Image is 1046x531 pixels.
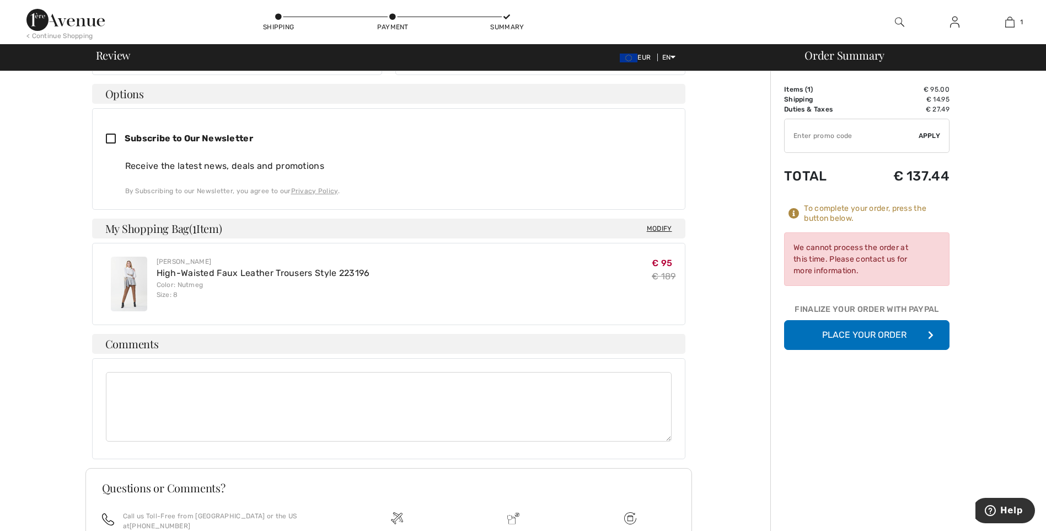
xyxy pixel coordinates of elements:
[376,22,409,32] div: Payment
[975,498,1035,525] iframe: Opens a widget where you can find more information
[784,94,861,104] td: Shipping
[662,54,676,61] span: EN
[784,232,950,286] div: We cannot process the order at this time. Please contact us for more information.
[941,15,968,29] a: Sign In
[189,221,222,236] span: ( Item)
[92,219,685,238] h4: My Shopping Bag
[111,257,147,311] img: High-Waisted Faux Leather Trousers Style 223196
[983,15,1037,29] a: 1
[157,257,370,267] div: [PERSON_NAME]
[861,104,950,114] td: € 27.49
[157,280,370,300] div: Color: Nutmeg Size: 8
[785,119,919,152] input: Promo code
[125,186,672,196] div: By Subscribing to our Newsletter, you agree to our .
[125,133,253,144] span: Subscribe to Our Newsletter
[507,512,519,524] img: Delivery is a breeze since we pay the duties!
[784,84,861,94] td: Items ( )
[784,157,861,195] td: Total
[106,372,672,442] textarea: Comments
[96,50,131,61] span: Review
[157,268,370,278] a: High-Waisted Faux Leather Trousers Style 223196
[784,104,861,114] td: Duties & Taxes
[123,511,325,531] p: Call us Toll-Free from [GEOGRAPHIC_DATA] or the US at
[26,31,93,41] div: < Continue Shopping
[861,157,950,195] td: € 137.44
[391,512,403,524] img: Free shipping on orders over &#8364;130
[784,320,950,350] button: Place Your Order
[262,22,295,32] div: Shipping
[784,304,950,320] div: Finalize Your Order with PayPal
[291,187,338,195] a: Privacy Policy
[26,9,105,31] img: 1ère Avenue
[1005,15,1015,29] img: My Bag
[102,513,114,525] img: call
[919,131,941,141] span: Apply
[102,482,675,493] h3: Questions or Comments?
[652,258,672,268] span: € 95
[620,54,655,61] span: EUR
[624,512,636,524] img: Free shipping on orders over &#8364;130
[807,86,811,93] span: 1
[804,204,950,224] div: To complete your order, press the button below.
[92,334,685,354] h4: Comments
[620,54,637,62] img: Euro
[861,84,950,94] td: € 95.00
[647,223,672,234] span: Modify
[895,15,904,29] img: search the website
[652,271,676,282] s: € 189
[861,94,950,104] td: € 14.95
[192,220,196,235] span: 1
[125,160,672,173] div: Receive the latest news, deals and promotions
[130,522,190,530] a: [PHONE_NUMBER]
[950,15,959,29] img: My Info
[1020,17,1023,27] span: 1
[490,22,523,32] div: Summary
[92,84,685,104] h4: Options
[791,50,1039,61] div: Order Summary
